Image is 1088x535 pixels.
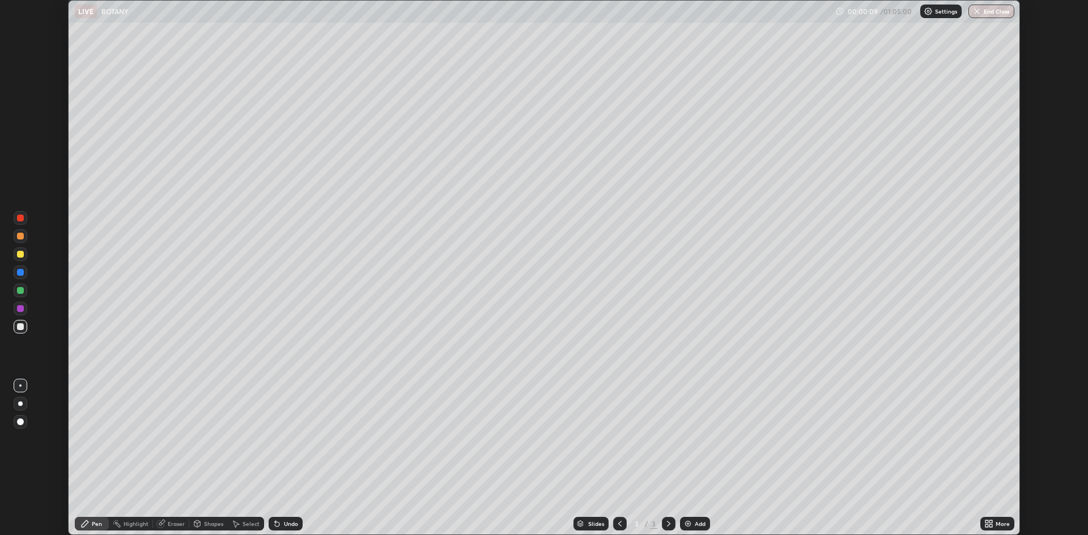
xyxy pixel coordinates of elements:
[631,520,643,527] div: 3
[972,7,981,16] img: end-class-cross
[124,521,148,527] div: Highlight
[243,521,260,527] div: Select
[204,521,223,527] div: Shapes
[92,521,102,527] div: Pen
[695,521,705,527] div: Add
[284,521,298,527] div: Undo
[588,521,604,527] div: Slides
[651,519,657,529] div: 3
[996,521,1010,527] div: More
[168,521,185,527] div: Eraser
[935,8,957,14] p: Settings
[683,519,692,528] img: add-slide-button
[645,520,648,527] div: /
[968,5,1014,18] button: End Class
[78,7,93,16] p: LIVE
[924,7,933,16] img: class-settings-icons
[101,7,129,16] p: BOTANY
